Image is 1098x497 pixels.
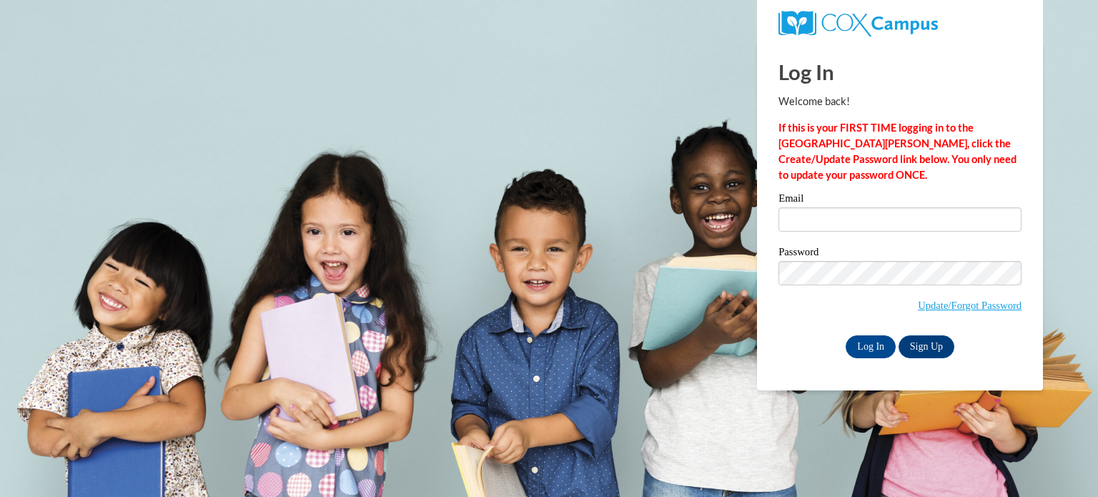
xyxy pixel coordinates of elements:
[778,247,1022,261] label: Password
[778,122,1017,181] strong: If this is your FIRST TIME logging in to the [GEOGRAPHIC_DATA][PERSON_NAME], click the Create/Upd...
[778,57,1022,87] h1: Log In
[899,335,954,358] a: Sign Up
[918,300,1022,311] a: Update/Forgot Password
[778,11,938,36] img: COX Campus
[778,94,1022,109] p: Welcome back!
[846,335,896,358] input: Log In
[778,16,938,29] a: COX Campus
[778,193,1022,207] label: Email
